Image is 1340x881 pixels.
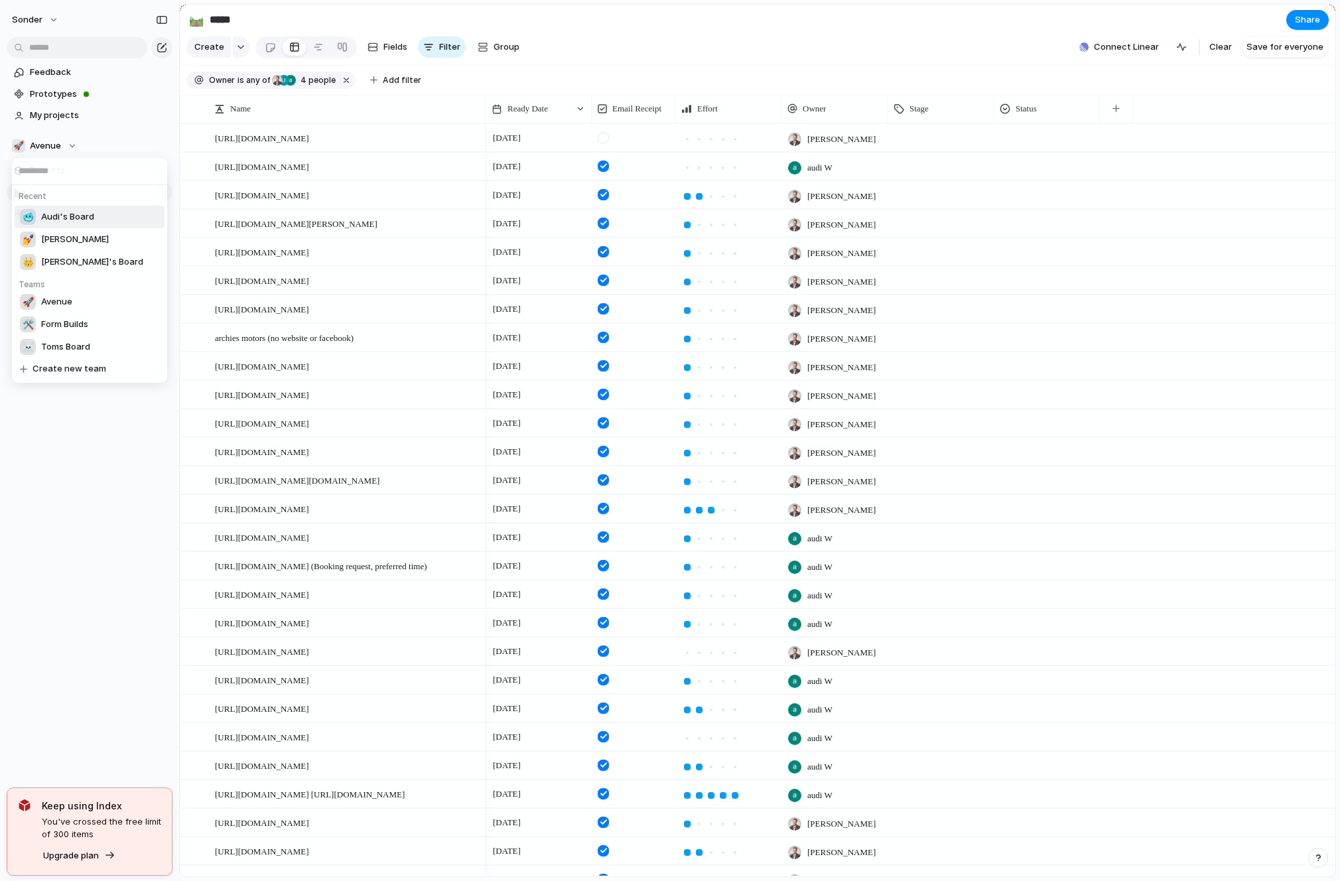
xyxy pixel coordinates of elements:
[41,295,72,308] span: Avenue
[20,254,36,270] div: 👑
[20,232,36,247] div: 💅
[15,273,168,291] h5: Teams
[20,209,36,225] div: 🥶
[20,339,36,355] div: ☠️
[41,255,143,269] span: [PERSON_NAME]'s Board
[41,340,90,354] span: Toms Board
[41,210,94,224] span: Audi's Board
[20,294,36,310] div: 🚀
[20,316,36,332] div: 🛠️
[41,233,109,246] span: [PERSON_NAME]
[33,362,106,375] span: Create new team
[15,185,168,202] h5: Recent
[41,318,88,331] span: Form Builds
